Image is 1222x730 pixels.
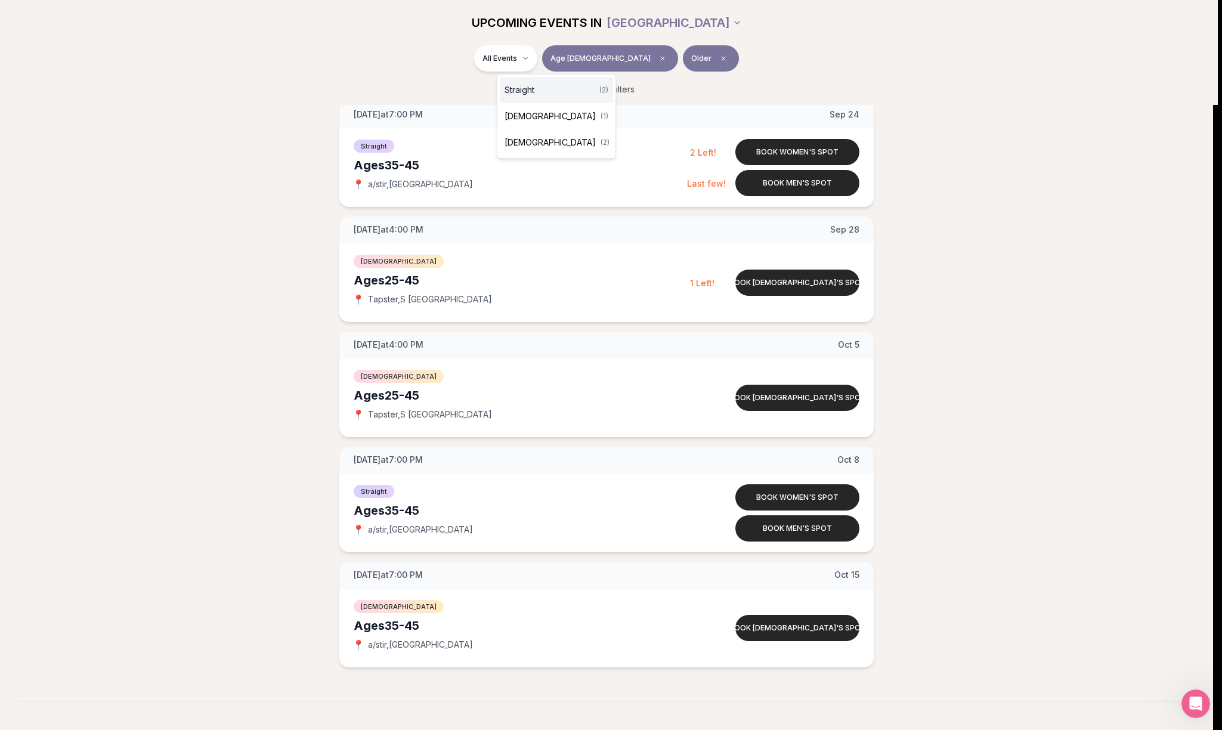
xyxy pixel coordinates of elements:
span: ( 2 ) [599,85,608,95]
span: Straight [505,84,534,96]
span: ( 1 ) [601,112,608,121]
span: ( 2 ) [601,138,610,147]
span: [DEMOGRAPHIC_DATA] [505,110,596,122]
span: [DEMOGRAPHIC_DATA] [505,137,596,149]
iframe: Intercom live chat [1181,689,1210,718]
